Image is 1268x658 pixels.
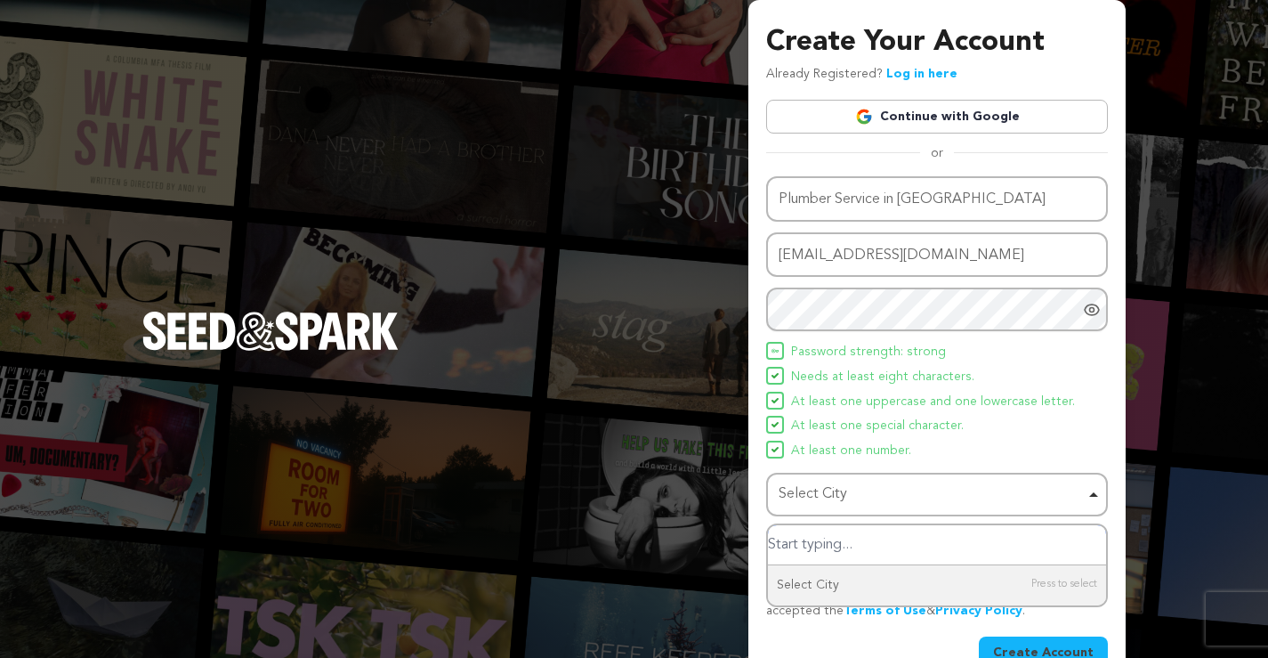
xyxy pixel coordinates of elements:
[766,21,1108,64] h3: Create Your Account
[920,144,954,162] span: or
[771,397,779,404] img: Seed&Spark Icon
[142,312,399,386] a: Seed&Spark Homepage
[791,441,911,462] span: At least one number.
[142,312,399,351] img: Seed&Spark Logo
[771,421,779,428] img: Seed&Spark Icon
[766,64,957,85] p: Already Registered?
[1083,301,1101,319] a: Show password as plain text. Warning: this will display your password on the screen.
[935,605,1022,617] a: Privacy Policy
[791,342,946,363] span: Password strength: strong
[766,100,1108,134] a: Continue with Google
[844,605,926,617] a: Terms of Use
[855,108,873,126] img: Google logo
[791,392,1075,413] span: At least one uppercase and one lowercase letter.
[791,416,964,437] span: At least one special character.
[771,446,779,453] img: Seed&Spark Icon
[791,367,974,388] span: Needs at least eight characters.
[886,68,957,80] a: Log in here
[768,525,1106,565] input: Select City
[779,482,1085,508] div: Select City
[768,565,1106,605] div: Select City
[771,347,779,354] img: Seed&Spark Icon
[766,176,1108,222] input: Name
[766,232,1108,278] input: Email address
[771,372,779,379] img: Seed&Spark Icon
